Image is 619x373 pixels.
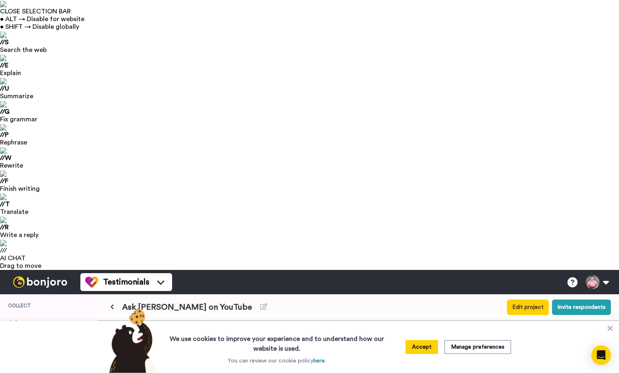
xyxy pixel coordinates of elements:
[552,300,611,315] button: Invite respondents
[228,357,326,365] p: You can review our cookie policy .
[507,300,549,315] button: Edit project
[444,340,511,354] button: Manage preferences
[591,345,611,365] div: Open Intercom Messenger
[162,329,392,354] h3: We use cookies to improve your experience and to understand how our website is used.
[10,276,71,288] img: bj-logo-header-white.svg
[103,276,149,288] span: Testimonials
[122,302,252,313] span: Ask [PERSON_NAME] on YouTube
[313,358,325,364] a: here
[85,276,98,289] img: tm-color.svg
[26,320,97,330] span: Request
[102,308,162,373] img: bear-with-cookie.png
[405,340,438,354] button: Accept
